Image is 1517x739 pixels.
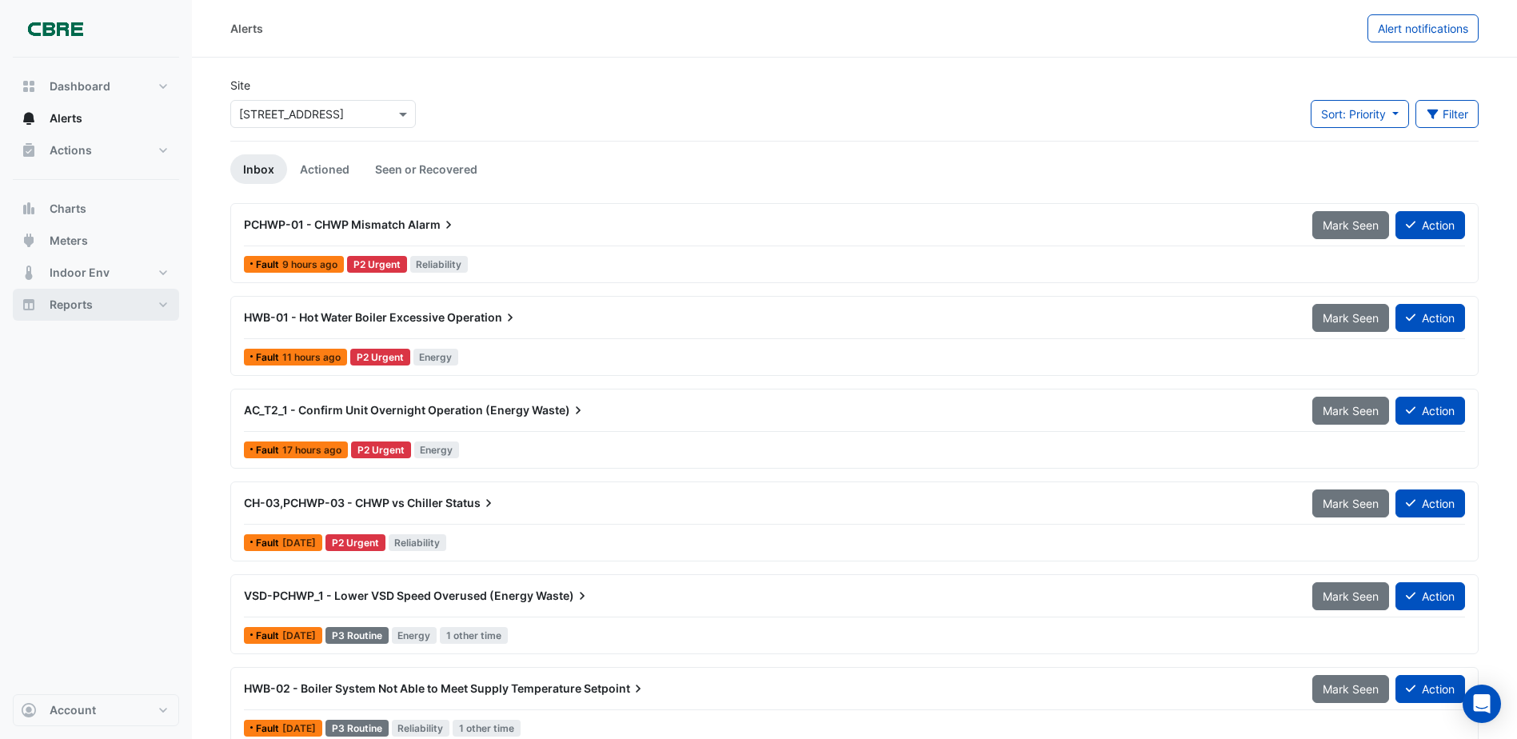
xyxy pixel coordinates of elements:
div: P2 Urgent [325,534,385,551]
span: Waste) [536,588,590,604]
app-icon: Actions [21,142,37,158]
button: Charts [13,193,179,225]
button: Mark Seen [1312,582,1389,610]
button: Reports [13,289,179,321]
span: Sort: Priority [1321,107,1386,121]
span: Mark Seen [1323,311,1379,325]
a: Inbox [230,154,287,184]
app-icon: Dashboard [21,78,37,94]
span: Alert notifications [1378,22,1468,35]
app-icon: Reports [21,297,37,313]
div: P2 Urgent [347,256,407,273]
div: P2 Urgent [350,349,410,366]
app-icon: Charts [21,201,37,217]
span: Fault [256,445,282,455]
label: Site [230,77,250,94]
button: Account [13,694,179,726]
button: Action [1395,489,1465,517]
button: Indoor Env [13,257,179,289]
button: Mark Seen [1312,675,1389,703]
span: Mon 01-Sep-2025 17:30 AEST [282,537,316,549]
span: Reliability [410,256,469,273]
span: AC_T2_1 - Confirm Unit Overnight Operation (Energy [244,403,529,417]
span: Mark Seen [1323,218,1379,232]
span: 1 other time [453,720,521,737]
button: Filter [1415,100,1479,128]
span: Mark Seen [1323,404,1379,417]
span: 1 other time [440,627,508,644]
span: Fault [256,631,282,641]
div: P2 Urgent [351,441,411,458]
div: P3 Routine [325,627,389,644]
span: Dashboard [50,78,110,94]
span: CH-03,PCHWP-03 - CHWP vs Chiller [244,496,443,509]
span: Energy [414,441,460,458]
button: Mark Seen [1312,397,1389,425]
button: Dashboard [13,70,179,102]
span: HWB-01 - Hot Water Boiler Excessive [244,310,445,324]
a: Seen or Recovered [362,154,490,184]
span: Waste) [532,402,586,418]
img: Company Logo [19,13,91,45]
span: Fault [256,260,282,270]
span: Fault [256,353,282,362]
app-icon: Meters [21,233,37,249]
span: Alarm [408,217,457,233]
span: Account [50,702,96,718]
app-icon: Alerts [21,110,37,126]
span: VSD-PCHWP_1 - Lower VSD Speed Overused (Energy [244,589,533,602]
span: Mark Seen [1323,497,1379,510]
span: Tue 09-Sep-2025 23:15 AEST [282,444,341,456]
div: P3 Routine [325,720,389,737]
button: Alert notifications [1367,14,1479,42]
span: Status [445,495,497,511]
button: Action [1395,675,1465,703]
button: Action [1395,211,1465,239]
button: Action [1395,304,1465,332]
button: Mark Seen [1312,489,1389,517]
button: Meters [13,225,179,257]
div: Alerts [230,20,263,37]
button: Action [1395,397,1465,425]
span: Setpoint [584,681,646,697]
button: Sort: Priority [1311,100,1409,128]
button: Actions [13,134,179,166]
a: Actioned [287,154,362,184]
button: Action [1395,582,1465,610]
span: PCHWP-01 - CHWP Mismatch [244,218,405,231]
span: Mark Seen [1323,682,1379,696]
span: Reliability [392,720,450,737]
span: Reports [50,297,93,313]
span: Meters [50,233,88,249]
span: Energy [413,349,459,366]
app-icon: Indoor Env [21,265,37,281]
div: Open Intercom Messenger [1463,685,1501,723]
span: Wed 10-Sep-2025 05:15 AEST [282,351,341,363]
span: Fault [256,538,282,548]
span: HWB-02 - Boiler System Not Able to Meet Supply Temperature [244,681,581,695]
span: Actions [50,142,92,158]
span: Reliability [389,534,447,551]
span: Operation [447,310,518,326]
span: Alerts [50,110,82,126]
span: Indoor Env [50,265,110,281]
span: Tue 02-Sep-2025 07:15 AEST [282,722,316,734]
span: Wed 10-Sep-2025 07:15 AEST [282,258,337,270]
button: Mark Seen [1312,304,1389,332]
span: Mark Seen [1323,589,1379,603]
span: Mon 08-Sep-2025 07:15 AEST [282,629,316,641]
span: Fault [256,724,282,733]
span: Energy [392,627,437,644]
button: Mark Seen [1312,211,1389,239]
button: Alerts [13,102,179,134]
span: Charts [50,201,86,217]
